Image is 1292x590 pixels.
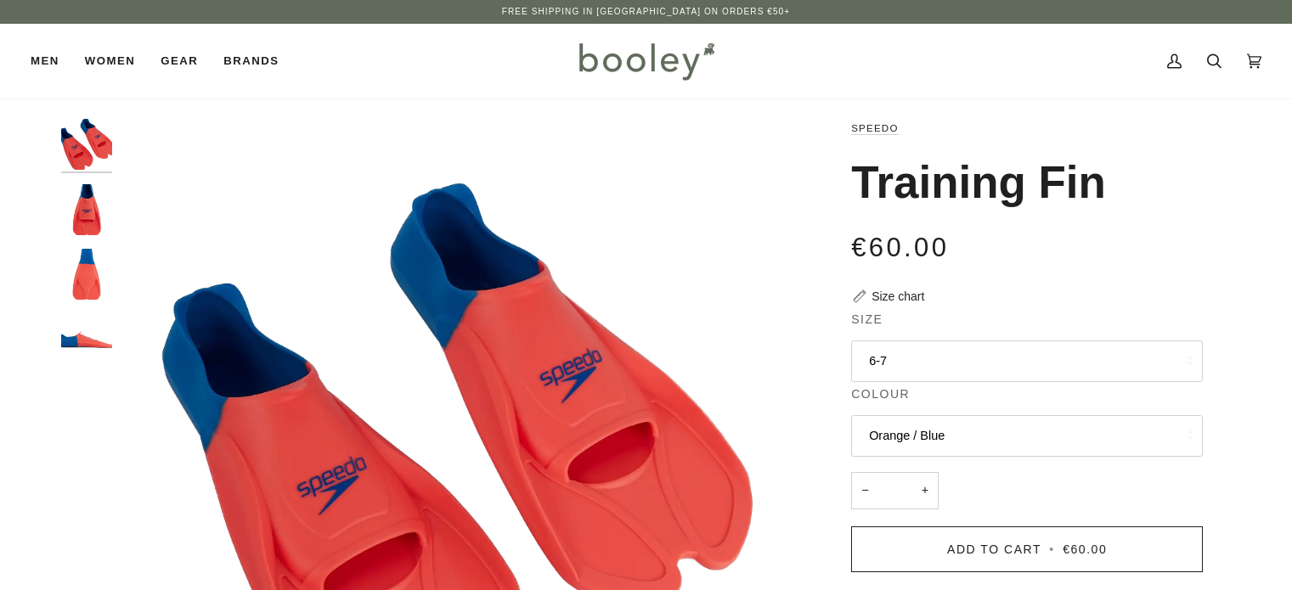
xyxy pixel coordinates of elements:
span: €60.00 [1063,542,1107,556]
img: Speedo Training Fin Orange / Blue - Booley Galway [61,314,112,365]
h1: Training Fin [851,155,1106,211]
a: Gear [148,24,211,98]
button: + [911,472,939,510]
span: Size [851,311,883,329]
span: Women [85,53,135,70]
p: Free Shipping in [GEOGRAPHIC_DATA] on Orders €50+ [502,5,790,19]
span: Brands [223,53,279,70]
img: Booley [572,37,720,86]
img: Speedo Training Fin Orange / Blue - Booley Galway [61,119,112,170]
input: Quantity [851,472,939,510]
button: Orange / Blue [851,415,1203,457]
span: Men [31,53,59,70]
span: Add to Cart [947,542,1041,556]
button: Add to Cart • €60.00 [851,526,1203,572]
a: Brands [211,24,291,98]
button: 6-7 [851,340,1203,382]
a: Speedo [851,123,899,133]
img: Speedo Training Fin Orange / Blue - Booley Galway [61,249,112,300]
span: Gear [161,53,198,70]
span: €60.00 [851,233,949,262]
span: • [1046,542,1058,556]
a: Men [31,24,72,98]
img: Speedo Training Fin Orange / Blue - Booley Galway [61,184,112,235]
div: Size chart [872,288,924,306]
button: − [851,472,878,510]
span: Colour [851,385,910,403]
a: Women [72,24,148,98]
